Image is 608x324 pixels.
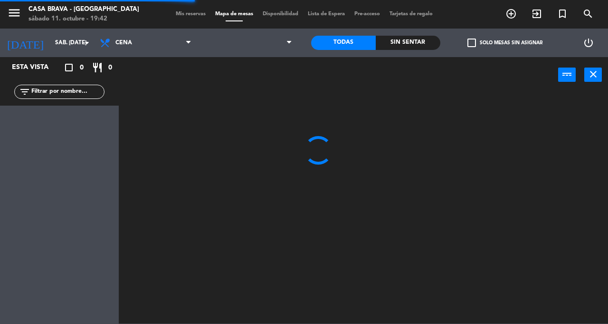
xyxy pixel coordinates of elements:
span: Lista de Espera [303,11,350,17]
i: exit_to_app [531,8,542,20]
i: turned_in_not [557,8,568,20]
i: close [588,69,599,80]
i: power_input [561,69,573,80]
div: sábado 11. octubre - 19:42 [28,14,139,24]
span: Mis reservas [171,11,210,17]
i: filter_list [19,86,30,98]
i: crop_square [63,62,75,73]
div: Todas [311,36,376,50]
div: Sin sentar [376,36,440,50]
i: search [582,8,594,20]
i: restaurant [92,62,103,73]
span: Pre-acceso [350,11,385,17]
i: arrow_drop_down [81,37,93,49]
i: add_circle_outline [505,8,517,20]
button: close [584,68,602,82]
i: menu [7,6,21,20]
span: Mapa de mesas [210,11,258,17]
span: check_box_outline_blank [467,39,476,47]
span: Tarjetas de regalo [385,11,437,17]
i: power_settings_new [583,37,594,49]
div: Esta vista [5,62,68,73]
span: 0 [80,62,84,73]
span: Disponibilidad [258,11,303,17]
div: Casa Brava - [GEOGRAPHIC_DATA] [28,5,139,14]
span: 0 [108,62,112,73]
button: menu [7,6,21,23]
span: Cena [115,39,132,46]
label: Solo mesas sin asignar [467,39,542,47]
button: power_input [558,68,576,82]
input: Filtrar por nombre... [30,87,104,97]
